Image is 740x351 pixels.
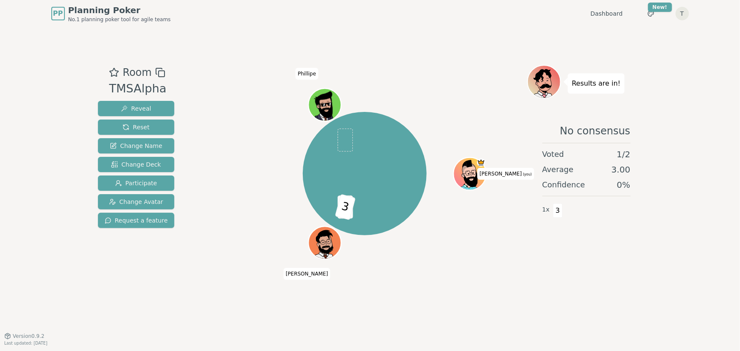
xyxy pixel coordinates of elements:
[284,268,330,280] span: Click to change your name
[98,175,175,191] button: Participate
[123,65,151,80] span: Room
[110,142,162,150] span: Change Name
[643,6,659,21] button: New!
[560,124,630,138] span: No consensus
[542,179,585,191] span: Confidence
[617,179,631,191] span: 0 %
[477,158,485,166] span: Toce is the host
[98,101,175,116] button: Reveal
[617,148,630,160] span: 1 / 2
[105,216,168,225] span: Request a feature
[109,80,166,97] div: TMSAlpha
[335,194,356,220] span: 3
[98,157,175,172] button: Change Deck
[648,3,672,12] div: New!
[572,78,621,89] p: Results are in!
[123,123,149,131] span: Reset
[115,179,157,187] span: Participate
[542,148,564,160] span: Voted
[522,173,532,176] span: (you)
[13,333,45,340] span: Version 0.9.2
[296,68,318,80] span: Click to change your name
[109,198,163,206] span: Change Avatar
[51,4,171,23] a: PPPlanning PokerNo.1 planning poker tool for agile teams
[68,4,171,16] span: Planning Poker
[109,65,119,80] button: Add as favourite
[4,333,45,340] button: Version0.9.2
[121,104,151,113] span: Reveal
[455,158,486,189] button: Click to change your avatar
[542,205,550,214] span: 1 x
[98,213,175,228] button: Request a feature
[111,160,161,169] span: Change Deck
[478,168,534,180] span: Click to change your name
[591,9,623,18] a: Dashboard
[612,164,631,175] span: 3.00
[4,341,47,345] span: Last updated: [DATE]
[98,120,175,135] button: Reset
[676,7,689,20] button: T
[53,8,63,19] span: PP
[98,194,175,209] button: Change Avatar
[68,16,171,23] span: No.1 planning poker tool for agile teams
[542,164,574,175] span: Average
[98,138,175,153] button: Change Name
[553,203,563,218] span: 3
